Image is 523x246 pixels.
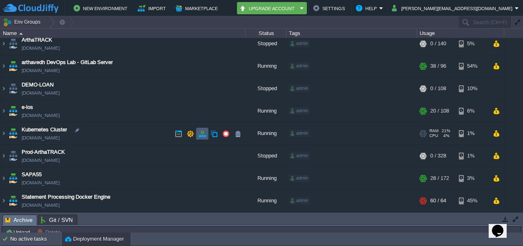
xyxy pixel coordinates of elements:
button: Delete [37,228,63,236]
button: Deployment Manager [65,235,124,243]
div: 1% [459,146,485,168]
img: AMDAwAAAACH5BAEAAAAALAAAAAABAAEAAAICRAEAOw== [7,79,19,101]
a: SAPA55 [22,172,42,180]
span: CPU [429,135,438,140]
div: 60 / 64 [430,191,446,213]
span: 4% [441,135,449,140]
div: Status [246,29,286,38]
a: arthavedh DevOps Lab - GitLab Server [22,60,113,68]
a: [DOMAIN_NAME] [22,45,60,53]
img: AMDAwAAAACH5BAEAAAAALAAAAAABAAEAAAICRAEAOw== [0,34,7,56]
span: RAM [429,130,438,135]
div: 0 / 140 [430,34,446,56]
button: New Environment [74,3,130,13]
a: [DOMAIN_NAME] [22,180,60,188]
img: AMDAwAAAACH5BAEAAAAALAAAAAABAAEAAAICRAEAOw== [7,191,19,213]
div: 0 / 108 [430,79,446,101]
div: Running [246,56,286,78]
a: [DOMAIN_NAME] [22,90,60,98]
img: AMDAwAAAACH5BAEAAAAALAAAAAABAAEAAAICRAEAOw== [0,146,7,168]
img: AMDAwAAAACH5BAEAAAAALAAAAAABAAEAAAICRAEAOw== [7,56,19,78]
div: Running [246,101,286,123]
img: AMDAwAAAACH5BAEAAAAALAAAAAABAAEAAAICRAEAOw== [0,56,7,78]
div: 3% [459,168,485,191]
button: Import [138,3,168,13]
img: AMDAwAAAACH5BAEAAAAALAAAAAABAAEAAAICRAEAOw== [0,191,7,213]
span: 21% [442,130,450,135]
div: 5% [459,34,485,56]
div: Running [246,124,286,146]
div: admin [289,153,310,161]
a: ArthaTRACK [22,37,52,45]
div: 54% [459,56,485,78]
a: Kubernetes Cluster [22,127,67,135]
div: admin [289,176,310,183]
a: [DOMAIN_NAME] [22,113,60,121]
img: AMDAwAAAACH5BAEAAAAALAAAAAABAAEAAAICRAEAOw== [0,101,7,123]
div: Running [246,191,286,213]
img: AMDAwAAAACH5BAEAAAAALAAAAAABAAEAAAICRAEAOw== [19,33,23,35]
img: AMDAwAAAACH5BAEAAAAALAAAAAABAAEAAAICRAEAOw== [0,79,7,101]
div: admin [289,86,310,93]
button: Env Groups [3,16,43,28]
button: Upload [5,228,32,236]
span: Git / SVN [41,215,73,225]
img: AMDAwAAAACH5BAEAAAAALAAAAAABAAEAAAICRAEAOw== [7,146,19,168]
button: Upgrade Account [239,3,297,13]
iframe: chat widget [489,213,515,238]
div: Running [246,168,286,191]
div: 45% [459,191,485,213]
div: No active tasks [10,233,61,246]
div: admin [289,41,310,49]
div: Stopped [246,79,286,101]
div: 1% [459,124,485,146]
span: Archive [5,215,33,225]
a: [DOMAIN_NAME] [22,135,60,143]
a: [DOMAIN_NAME] [22,157,60,166]
div: Stopped [246,146,286,168]
div: admin [289,109,310,116]
div: 0 / 328 [430,146,446,168]
img: AMDAwAAAACH5BAEAAAAALAAAAAABAAEAAAICRAEAOw== [7,34,19,56]
img: AMDAwAAAACH5BAEAAAAALAAAAAABAAEAAAICRAEAOw== [0,168,7,191]
a: Statement Processing Docker Engine [22,194,110,202]
div: 28 / 172 [430,168,449,191]
button: Help [356,3,379,13]
img: AMDAwAAAACH5BAEAAAAALAAAAAABAAEAAAICRAEAOw== [0,124,7,146]
div: Tags [287,29,417,38]
div: Stopped [246,34,286,56]
a: DEMO-LOAN [22,82,54,90]
div: 38 / 96 [430,56,446,78]
div: Name [1,29,245,38]
a: Prod-ArthaTRACK [22,149,65,157]
button: Marketplace [176,3,220,13]
button: [PERSON_NAME][EMAIL_ADDRESS][DOMAIN_NAME] [392,3,515,13]
div: 10% [459,79,485,101]
a: [DOMAIN_NAME] [22,68,60,76]
div: 20 / 108 [430,101,449,123]
div: admin [289,131,310,138]
div: 6% [459,101,485,123]
div: admin [289,64,310,71]
img: CloudJiffy [3,3,58,13]
img: AMDAwAAAACH5BAEAAAAALAAAAAABAAEAAAICRAEAOw== [7,168,19,191]
img: AMDAwAAAACH5BAEAAAAALAAAAAABAAEAAAICRAEAOw== [7,101,19,123]
a: e-los [22,104,33,113]
button: Settings [313,3,347,13]
div: admin [289,198,310,206]
a: [DOMAIN_NAME] [22,202,60,211]
div: Usage [418,29,504,38]
img: AMDAwAAAACH5BAEAAAAALAAAAAABAAEAAAICRAEAOw== [7,124,19,146]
